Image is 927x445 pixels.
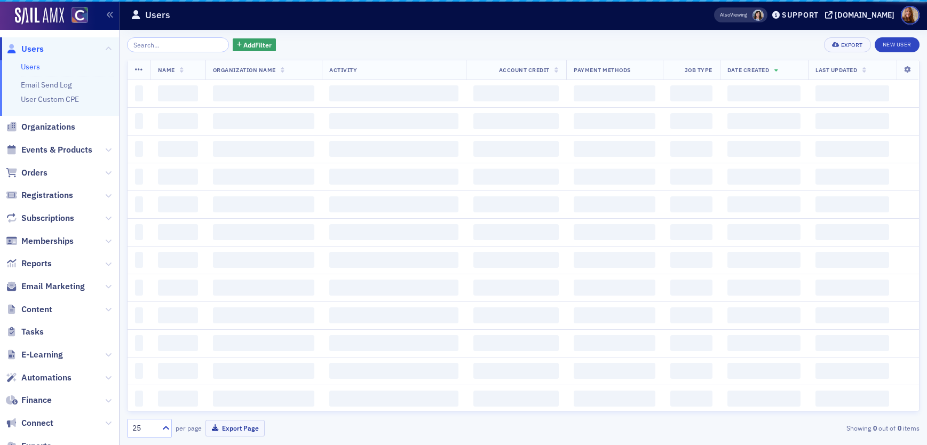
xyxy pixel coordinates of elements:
span: ‌ [135,169,143,185]
span: ‌ [815,335,889,351]
span: ‌ [670,391,712,407]
span: ‌ [473,335,559,351]
span: Registrations [21,189,73,201]
span: ‌ [213,252,314,268]
span: ‌ [574,141,655,157]
a: Content [6,304,52,315]
span: ‌ [815,252,889,268]
button: Export Page [205,420,265,436]
div: [DOMAIN_NAME] [835,10,894,20]
span: Activity [329,66,357,74]
span: ‌ [329,307,458,323]
span: ‌ [213,141,314,157]
label: per page [176,423,202,433]
span: ‌ [158,85,198,101]
strong: 0 [896,423,903,433]
span: Memberships [21,235,74,247]
span: ‌ [670,169,712,185]
span: ‌ [473,252,559,268]
span: Date Created [727,66,769,74]
a: Users [6,43,44,55]
span: ‌ [135,335,143,351]
span: ‌ [473,307,559,323]
span: ‌ [135,280,143,296]
span: Tasks [21,326,44,338]
span: ‌ [473,391,559,407]
span: ‌ [574,363,655,379]
span: ‌ [213,85,314,101]
span: Name [158,66,175,74]
span: ‌ [135,363,143,379]
input: Search… [127,37,229,52]
span: ‌ [158,252,198,268]
span: ‌ [213,113,314,129]
span: ‌ [473,113,559,129]
a: Events & Products [6,144,92,156]
span: ‌ [329,280,458,296]
span: ‌ [329,141,458,157]
span: ‌ [815,196,889,212]
span: Subscriptions [21,212,74,224]
span: ‌ [473,363,559,379]
a: Tasks [6,326,44,338]
a: E-Learning [6,349,63,361]
span: ‌ [815,85,889,101]
span: ‌ [727,391,801,407]
span: Profile [901,6,920,25]
span: ‌ [135,224,143,240]
span: ‌ [670,141,712,157]
h1: Users [145,9,170,21]
span: ‌ [329,85,458,101]
span: ‌ [574,280,655,296]
span: Finance [21,394,52,406]
span: ‌ [473,85,559,101]
span: ‌ [158,169,198,185]
span: ‌ [670,252,712,268]
span: Content [21,304,52,315]
span: ‌ [158,391,198,407]
span: ‌ [670,335,712,351]
span: ‌ [213,224,314,240]
span: ‌ [473,196,559,212]
span: ‌ [329,196,458,212]
span: ‌ [329,391,458,407]
span: Automations [21,372,72,384]
button: AddFilter [233,38,276,52]
span: ‌ [815,141,889,157]
span: ‌ [329,169,458,185]
span: Stacy Svendsen [752,10,764,21]
span: ‌ [727,113,801,129]
span: ‌ [727,252,801,268]
span: Job Type [685,66,712,74]
span: ‌ [574,252,655,268]
a: Organizations [6,121,75,133]
span: Users [21,43,44,55]
span: ‌ [329,363,458,379]
span: ‌ [135,113,143,129]
span: ‌ [574,224,655,240]
span: ‌ [213,196,314,212]
span: ‌ [574,335,655,351]
span: ‌ [158,307,198,323]
span: ‌ [213,280,314,296]
span: ‌ [727,85,801,101]
a: Connect [6,417,53,429]
span: ‌ [670,196,712,212]
span: ‌ [670,224,712,240]
span: Connect [21,417,53,429]
span: ‌ [574,85,655,101]
span: ‌ [727,307,801,323]
a: SailAMX [15,7,64,25]
span: ‌ [815,363,889,379]
a: Memberships [6,235,74,247]
a: Reports [6,258,52,269]
strong: 0 [871,423,878,433]
span: ‌ [135,85,143,101]
span: ‌ [574,307,655,323]
span: ‌ [135,196,143,212]
span: ‌ [727,363,801,379]
span: ‌ [574,196,655,212]
span: ‌ [329,113,458,129]
span: ‌ [815,169,889,185]
span: ‌ [727,141,801,157]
